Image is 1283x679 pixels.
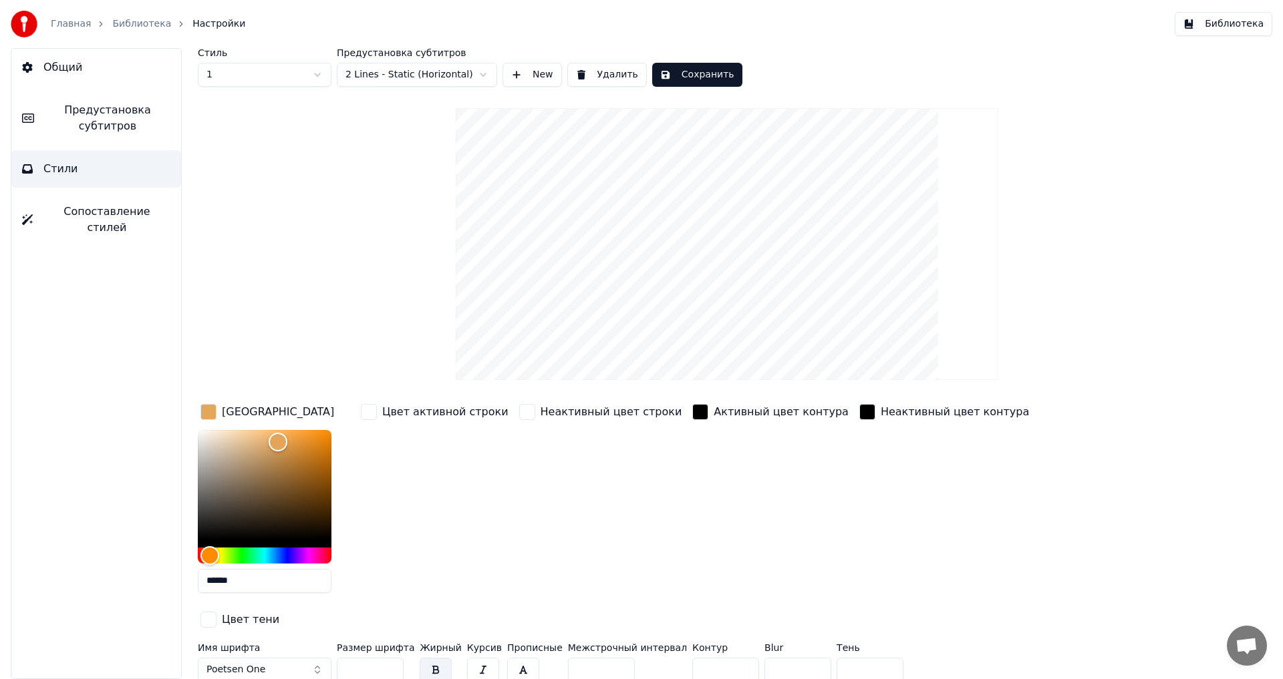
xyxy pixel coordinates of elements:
nav: breadcrumb [51,17,245,31]
a: Библиотека [112,17,171,31]
label: Курсив [467,643,502,652]
button: Удалить [567,63,647,87]
a: Главная [51,17,91,31]
button: Цвет активной строки [358,401,511,423]
label: Предустановка субтитров [337,48,497,57]
label: Тень [837,643,903,652]
button: Цвет тени [198,609,282,630]
span: Сопоставление стилей [43,204,170,236]
label: Жирный [420,643,461,652]
button: Сохранить [652,63,742,87]
span: Poetsen One [206,663,265,676]
div: Hue [198,547,331,563]
button: Библиотека [1175,12,1272,36]
button: Стили [11,150,181,188]
div: Цвет активной строки [382,404,509,420]
button: Предустановка субтитров [11,91,181,145]
div: Цвет тени [222,612,279,628]
button: Сопоставление стилей [11,193,181,246]
button: Активный цвет контура [690,401,851,423]
div: [GEOGRAPHIC_DATA] [222,404,334,420]
label: Размер шрифта [337,643,414,652]
span: Стили [43,161,78,177]
div: Активный цвет контура [714,404,849,420]
img: youka [11,11,37,37]
div: Открытый чат [1227,626,1267,666]
span: Предустановка субтитров [45,102,170,134]
button: Неактивный цвет строки [517,401,685,423]
label: Межстрочный интервал [568,643,687,652]
div: Color [198,430,331,539]
button: Неактивный цвет контура [857,401,1032,423]
label: Стиль [198,48,331,57]
div: Неактивный цвет контура [881,404,1029,420]
button: Общий [11,49,181,86]
button: [GEOGRAPHIC_DATA] [198,401,337,423]
label: Blur [764,643,831,652]
button: New [503,63,562,87]
span: Общий [43,59,82,75]
div: Неактивный цвет строки [541,404,682,420]
span: Настройки [192,17,245,31]
label: Контур [692,643,759,652]
label: Имя шрифта [198,643,331,652]
label: Прописные [507,643,563,652]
